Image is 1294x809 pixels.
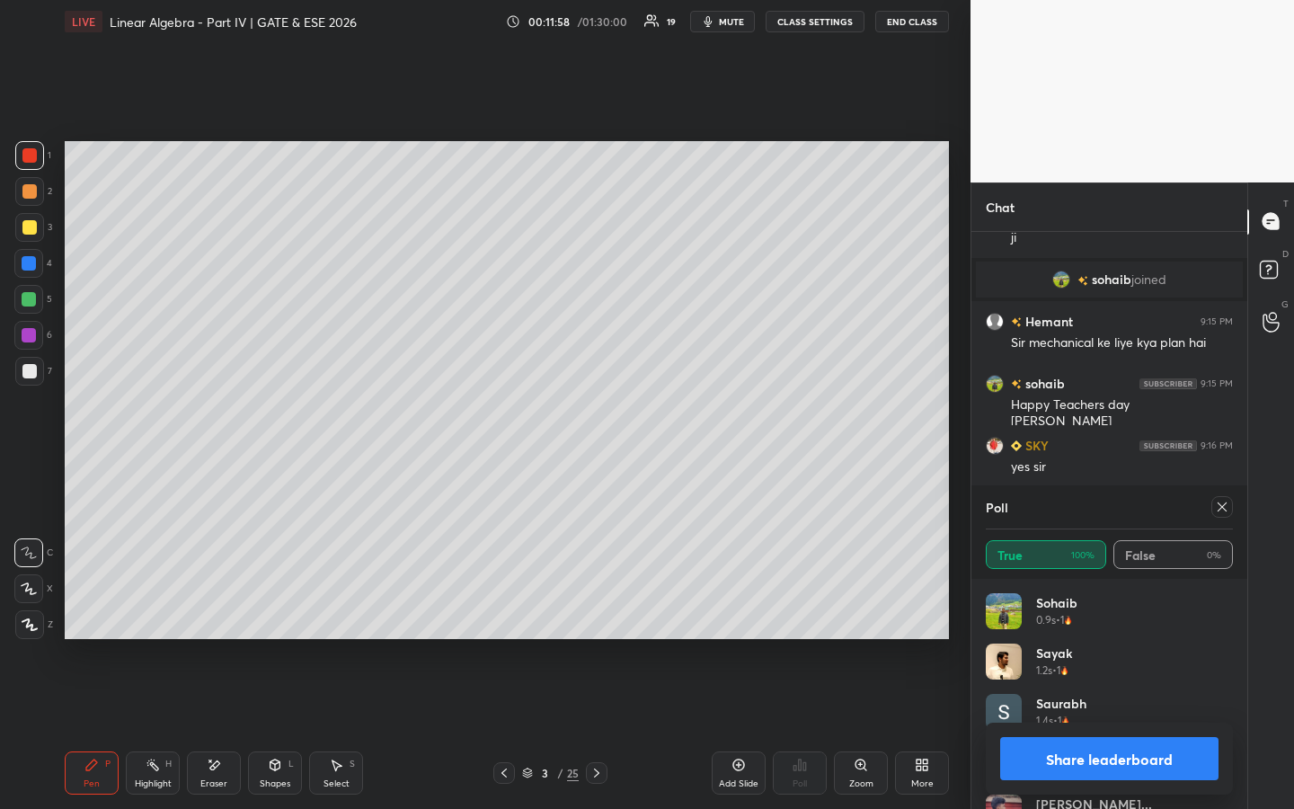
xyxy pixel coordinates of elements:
img: 6279dbcff2c84977b3a48de53b571c19.jpg [1052,271,1070,289]
img: 4P8fHbbgJtejmAAAAAElFTkSuQmCC [1139,378,1197,388]
div: P [105,760,111,769]
img: 12beed7066bd49e89fc0bab51676e517.jpg [986,644,1022,680]
div: H [165,760,172,769]
img: 6279dbcff2c84977b3a48de53b571c19.jpg [986,593,1022,629]
div: Eraser [200,779,227,788]
h6: Hemant [1022,312,1073,331]
img: streak-poll-icon.44701ccd.svg [1060,666,1068,675]
img: 6279dbcff2c84977b3a48de53b571c19.jpg [986,374,1004,392]
img: no-rating-badge.077c3623.svg [1011,317,1022,327]
div: L [288,760,294,769]
h4: saurabh [1036,694,1086,713]
div: 3 [536,768,554,778]
button: mute [690,11,755,32]
div: Sir mechanical ke liye kya plan hai [1011,334,1233,352]
p: G [1281,298,1289,311]
div: 1 [15,141,51,170]
h6: sohaib [1022,374,1065,393]
div: Z [15,610,53,639]
div: ji [1011,229,1233,247]
div: S [350,760,355,769]
div: C [14,538,53,567]
img: streak-poll-icon.44701ccd.svg [1061,716,1069,725]
div: 3 [15,213,52,242]
div: Select [323,779,350,788]
div: 7 [15,357,52,386]
h5: 1 [1060,612,1064,628]
img: no-rating-badge.077c3623.svg [1077,275,1088,285]
img: fe40677971d0425f9092e5a3770e77f8.52785120_3 [986,694,1022,730]
h5: 1.4s [1036,713,1053,729]
h4: Linear Algebra - Part IV | GATE & ESE 2026 [110,13,357,31]
h5: • [1053,713,1058,729]
div: grid [971,232,1247,673]
p: D [1282,247,1289,261]
img: default.png [986,312,1004,330]
span: joined [1131,272,1166,287]
h4: Poll [986,498,1008,517]
img: streak-poll-icon.44701ccd.svg [1064,616,1072,625]
div: LIVE [65,11,102,32]
span: mute [719,15,744,28]
div: 9:16 PM [1201,440,1233,450]
p: Chat [971,183,1029,231]
div: Zoom [849,779,873,788]
h5: 1.2s [1036,662,1052,679]
div: X [14,574,53,603]
h4: Sayak [1036,644,1072,662]
div: 6 [14,321,52,350]
h5: 0.9s [1036,612,1056,628]
h5: 1 [1058,713,1061,729]
div: 4 [14,249,52,278]
button: CLASS SETTINGS [766,11,864,32]
h5: 1 [1057,662,1060,679]
div: More [911,779,934,788]
div: Happy Teachers day [PERSON_NAME] [1011,396,1233,431]
div: Add Slide [719,779,758,788]
button: End Class [875,11,949,32]
p: T [1283,197,1289,210]
h5: • [1052,662,1057,679]
div: 9:15 PM [1201,378,1233,388]
div: 5 [14,285,52,314]
div: yes sir [1011,458,1233,476]
div: grid [986,593,1233,809]
div: 2 [15,177,52,206]
div: Shapes [260,779,290,788]
h5: • [1056,612,1060,628]
h6: SKY [1022,436,1049,455]
div: 9:15 PM [1201,316,1233,326]
span: sohaib [1092,272,1131,287]
img: Learner_Badge_beginner_1_8b307cf2a0.svg [1011,440,1022,451]
div: 25 [567,765,579,781]
div: Pen [84,779,100,788]
div: Highlight [135,779,172,788]
div: 19 [667,17,676,26]
img: 2b255d2afb45462a99f5148499c24f5f.jpg [986,436,1004,454]
h4: sohaib [1036,593,1077,612]
button: Share leaderboard [1000,737,1219,780]
img: 4P8fHbbgJtejmAAAAAElFTkSuQmCC [1139,440,1197,450]
div: / [558,768,563,778]
img: no-rating-badge.077c3623.svg [1011,379,1022,389]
